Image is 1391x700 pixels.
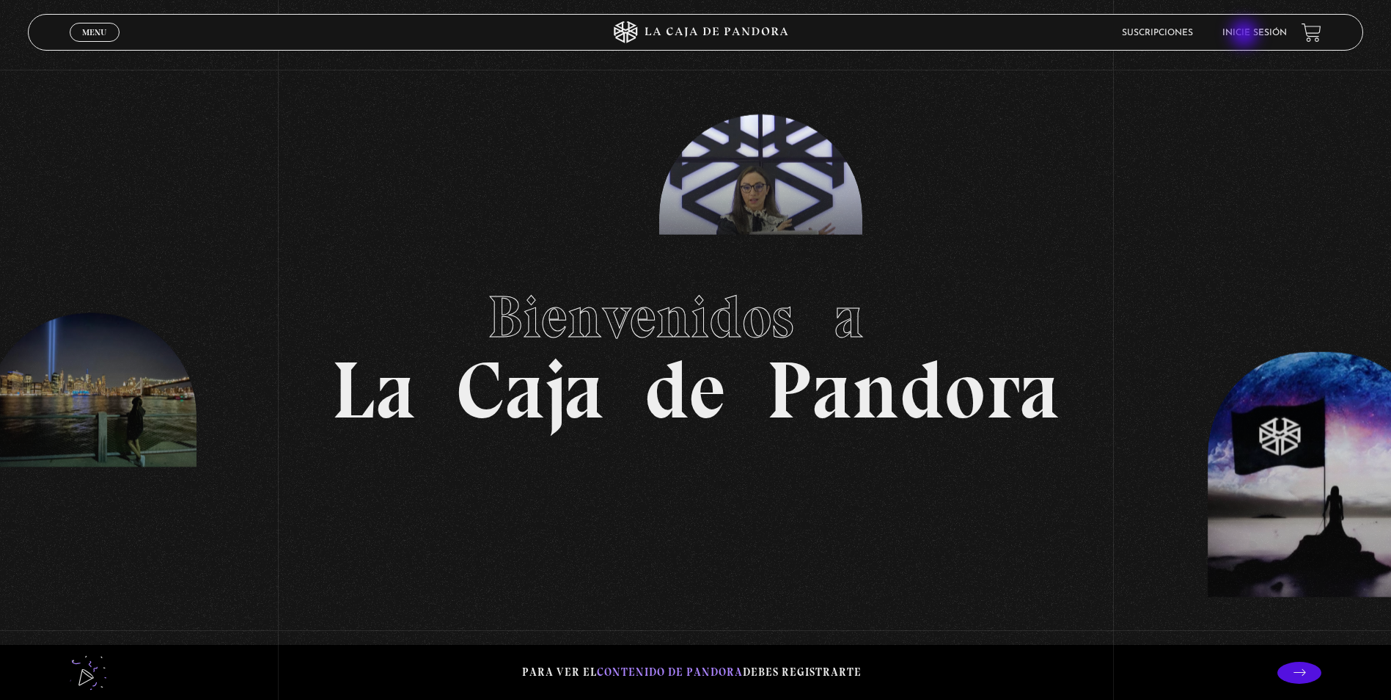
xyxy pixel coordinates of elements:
[1122,29,1193,37] a: Suscripciones
[331,269,1060,431] h1: La Caja de Pandora
[1302,23,1321,43] a: View your shopping cart
[488,282,904,352] span: Bienvenidos a
[1222,29,1287,37] a: Inicie sesión
[82,28,106,37] span: Menu
[597,666,743,679] span: contenido de Pandora
[522,663,862,682] p: Para ver el debes registrarte
[78,40,112,51] span: Cerrar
